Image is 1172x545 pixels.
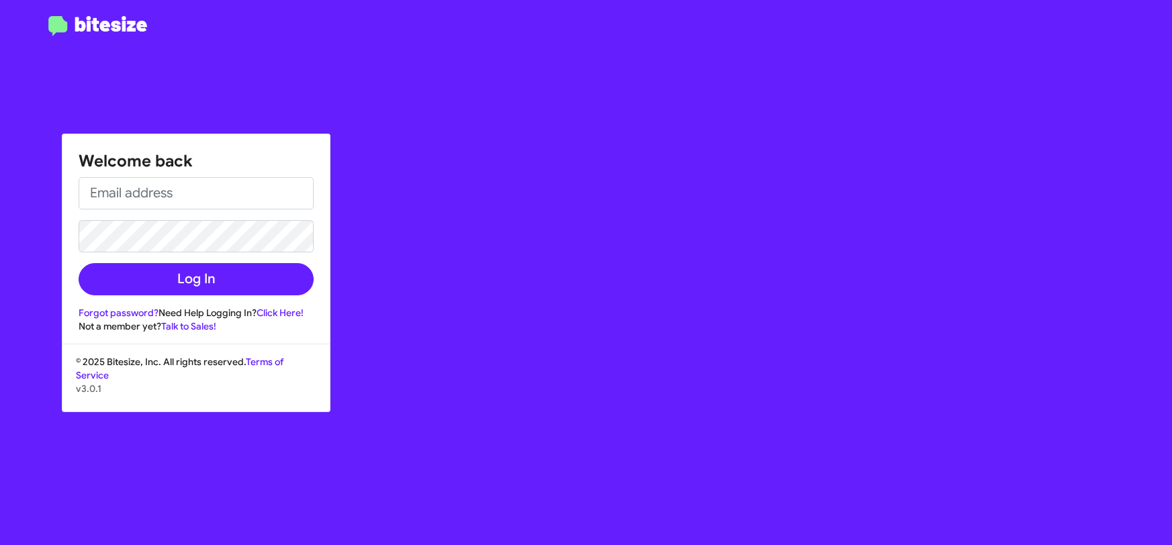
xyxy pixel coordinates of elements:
div: Not a member yet? [79,319,314,333]
a: Talk to Sales! [161,320,216,332]
div: © 2025 Bitesize, Inc. All rights reserved. [62,355,330,411]
p: v3.0.1 [76,382,316,395]
button: Log In [79,263,314,295]
a: Terms of Service [76,356,283,381]
a: Click Here! [257,307,304,319]
a: Forgot password? [79,307,159,319]
h1: Welcome back [79,150,314,172]
input: Email address [79,177,314,209]
div: Need Help Logging In? [79,306,314,319]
